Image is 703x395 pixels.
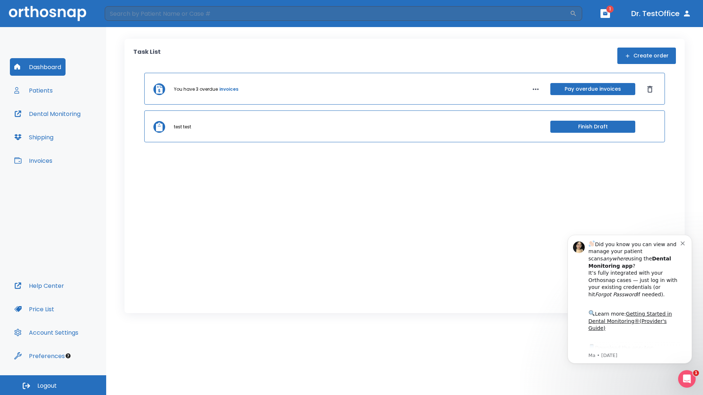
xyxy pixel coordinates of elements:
[133,48,161,64] p: Task List
[105,6,570,21] input: Search by Patient Name or Case #
[10,152,57,169] button: Invoices
[644,83,656,95] button: Dismiss
[10,105,85,123] button: Dental Monitoring
[557,226,703,391] iframe: Intercom notifications message
[628,7,694,20] button: Dr. TestOffice
[10,324,83,341] button: Account Settings
[550,83,635,95] button: Pay overdue invoices
[617,48,676,64] button: Create order
[10,128,58,146] button: Shipping
[10,58,66,76] button: Dashboard
[65,353,71,359] div: Tooltip anchor
[10,277,68,294] button: Help Center
[10,300,59,318] button: Price List
[219,86,238,93] a: invoices
[693,370,699,376] span: 1
[174,124,191,130] p: test test
[550,121,635,133] button: Finish Draft
[10,82,57,99] button: Patients
[606,5,614,13] span: 1
[37,382,57,390] span: Logout
[678,370,696,388] iframe: Intercom live chat
[9,6,86,21] img: Orthosnap
[10,347,69,365] button: Preferences
[174,86,218,93] p: You have 3 overdue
